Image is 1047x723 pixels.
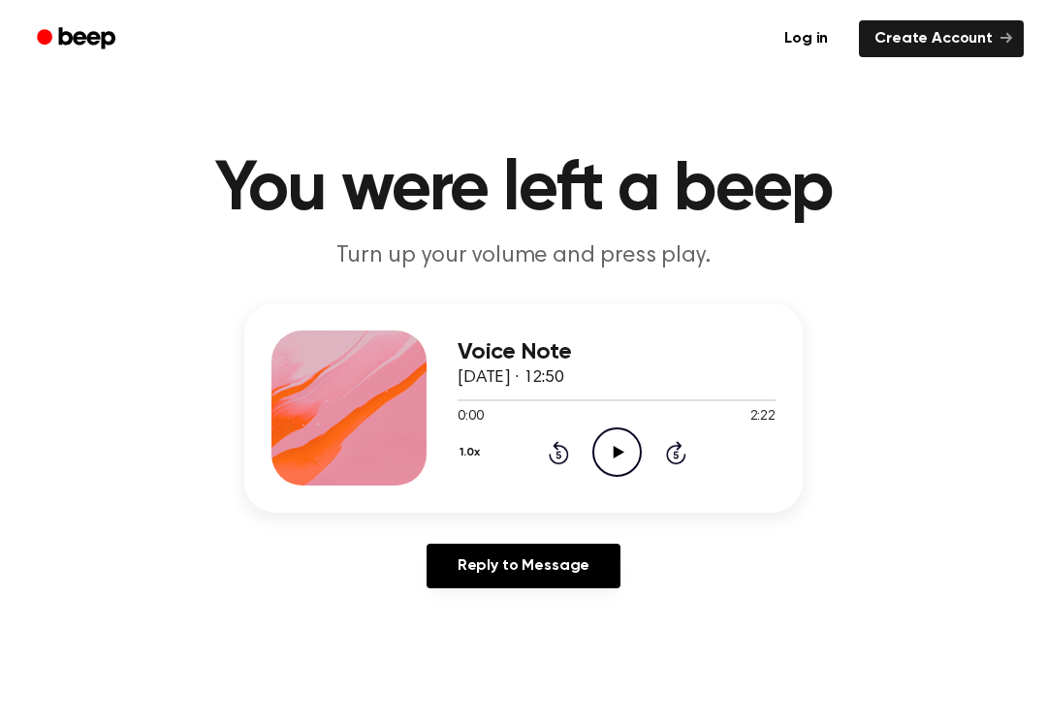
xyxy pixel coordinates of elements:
[458,369,564,387] span: [DATE] · 12:50
[859,20,1024,57] a: Create Account
[458,339,776,365] h3: Voice Note
[27,155,1020,225] h1: You were left a beep
[750,407,776,427] span: 2:22
[765,16,847,61] a: Log in
[23,20,133,58] a: Beep
[458,407,483,427] span: 0:00
[427,544,620,588] a: Reply to Message
[458,436,487,469] button: 1.0x
[151,240,896,272] p: Turn up your volume and press play.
